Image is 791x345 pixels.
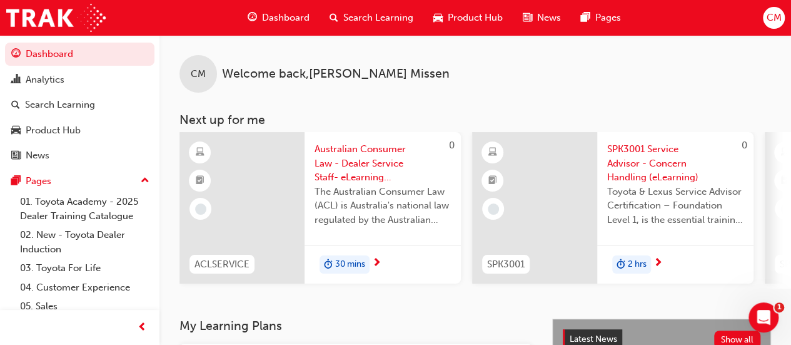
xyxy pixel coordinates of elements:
[607,142,743,185] span: SPK3001 Service Advisor - Concern Handling (eLearning)
[262,11,310,25] span: Dashboard
[537,11,561,25] span: News
[196,173,204,189] span: booktick-icon
[5,170,154,193] button: Pages
[15,192,154,225] a: 01. Toyota Academy - 2025 Dealer Training Catalogue
[5,144,154,167] a: News
[15,297,154,316] a: 05. Sales
[315,185,451,227] span: The Australian Consumer Law (ACL) is Australia's national law regulated by the Australian Competi...
[196,145,204,161] span: learningResourceType_ELEARNING-icon
[179,132,461,284] a: 0ACLSERVICEAustralian Consumer Law - Dealer Service Staff- eLearning ModuleThe Australian Consume...
[222,67,450,81] span: Welcome back , [PERSON_NAME] Missen
[315,142,451,185] span: Australian Consumer Law - Dealer Service Staff- eLearning Module
[781,145,790,161] span: learningResourceType_ELEARNING-icon
[248,10,257,26] span: guage-icon
[26,123,81,138] div: Product Hub
[628,257,647,272] span: 2 hrs
[472,132,753,284] a: 0SPK3001SPK3001 Service Advisor - Concern Handling (eLearning)Toyota & Lexus Service Advisor Cert...
[748,302,778,332] iframe: Intercom live chat
[11,176,21,187] span: pages-icon
[26,73,64,87] div: Analytics
[5,43,154,66] a: Dashboard
[571,5,631,31] a: pages-iconPages
[513,5,571,31] a: news-iconNews
[5,119,154,142] a: Product Hub
[607,185,743,227] span: Toyota & Lexus Service Advisor Certification – Foundation Level 1, is the essential training cour...
[523,10,532,26] span: news-icon
[433,10,443,26] span: car-icon
[488,203,499,215] span: learningRecordVerb_NONE-icon
[191,67,206,81] span: CM
[11,100,20,111] span: search-icon
[320,5,423,31] a: search-iconSearch Learning
[423,5,513,31] a: car-iconProduct Hub
[194,257,249,272] span: ACLSERVICE
[6,4,106,32] img: Trak
[11,49,21,60] span: guage-icon
[179,319,532,333] h3: My Learning Plans
[15,259,154,278] a: 03. Toyota For Life
[335,257,365,272] span: 30 mins
[141,173,149,189] span: up-icon
[5,68,154,91] a: Analytics
[448,11,503,25] span: Product Hub
[330,10,338,26] span: search-icon
[26,174,51,188] div: Pages
[653,258,663,269] span: next-icon
[488,145,497,161] span: learningResourceType_ELEARNING-icon
[763,7,785,29] button: CM
[372,258,381,269] span: next-icon
[581,10,590,26] span: pages-icon
[487,257,525,272] span: SPK3001
[595,11,621,25] span: Pages
[449,140,455,151] span: 0
[766,11,781,25] span: CM
[324,257,333,273] span: duration-icon
[195,203,206,215] span: learningRecordVerb_NONE-icon
[781,173,790,189] span: booktick-icon
[570,334,617,344] span: Latest News
[742,140,747,151] span: 0
[11,150,21,162] span: news-icon
[15,225,154,259] a: 02. New - Toyota Dealer Induction
[488,173,497,189] span: booktick-icon
[26,148,49,163] div: News
[159,113,791,127] h3: Next up for me
[5,40,154,170] button: DashboardAnalyticsSearch LearningProduct HubNews
[11,75,21,86] span: chart-icon
[5,93,154,116] a: Search Learning
[617,257,625,273] span: duration-icon
[15,278,154,297] a: 04. Customer Experience
[774,302,784,312] span: 1
[238,5,320,31] a: guage-iconDashboard
[343,11,413,25] span: Search Learning
[25,98,95,112] div: Search Learning
[11,125,21,136] span: car-icon
[138,320,147,336] span: prev-icon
